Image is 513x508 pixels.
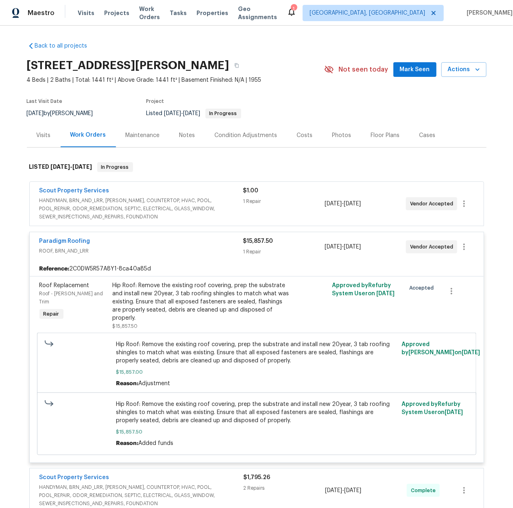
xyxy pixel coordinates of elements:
span: Geo Assignments [238,5,277,21]
div: LISTED [DATE]-[DATE]In Progress [27,154,487,180]
span: Projects [104,9,129,17]
div: Maintenance [126,131,160,140]
div: 1 Repair [243,197,325,205]
div: by [PERSON_NAME] [27,109,103,118]
span: Work Orders [139,5,160,21]
span: Tasks [170,10,187,16]
div: Visits [37,131,51,140]
span: [DATE] [462,350,480,355]
div: 2 Repairs [244,484,325,492]
span: Last Visit Date [27,99,63,104]
b: Reference: [39,265,70,273]
span: 4 Beds | 2 Baths | Total: 1441 ft² | Above Grade: 1441 ft² | Basement Finished: N/A | 1955 [27,76,324,84]
span: - [51,164,92,170]
span: [DATE] [27,111,44,116]
button: Mark Seen [393,62,437,77]
span: [DATE] [73,164,92,170]
span: Properties [196,9,228,17]
div: Condition Adjustments [215,131,277,140]
span: HANDYMAN, BRN_AND_LRR, [PERSON_NAME], COUNTERTOP, HVAC, POOL, POOL_REPAIR, ODOR_REMEDIATION, SEPT... [39,483,244,508]
span: [DATE] [325,488,342,493]
span: $1,795.26 [244,475,271,480]
span: Repair [40,310,63,318]
span: Hip Roof: Remove the existing roof covering, prep the substrate and install new 20year, 3 tab roo... [116,400,397,425]
span: $15,857.50 [243,238,273,244]
span: Mark Seen [400,65,430,75]
span: Project [146,99,164,104]
span: - [325,486,361,495]
a: Scout Property Services [39,475,109,480]
a: Back to all projects [27,42,105,50]
div: Work Orders [70,131,106,139]
a: Scout Property Services [39,188,109,194]
span: $15,857.50 [116,428,397,436]
span: Adjustment [138,381,170,386]
button: Actions [441,62,487,77]
span: Approved by Refurby System User on [332,283,395,297]
span: [DATE] [164,111,181,116]
div: Notes [179,131,195,140]
span: $15,857.50 [113,324,138,329]
span: Added funds [138,440,173,446]
span: - [164,111,201,116]
span: [DATE] [325,244,342,250]
span: Accepted [409,284,437,292]
span: Reason: [116,381,138,386]
div: 2C0DW5R57A8Y1-8ca40a85d [30,262,484,276]
span: Complete [411,486,439,495]
span: [DATE] [183,111,201,116]
span: Roof Replacement [39,283,90,288]
span: [DATE] [344,201,361,207]
div: Costs [297,131,313,140]
h6: LISTED [29,162,92,172]
span: [DATE] [344,488,361,493]
span: Vendor Accepted [410,200,456,208]
span: [DATE] [51,164,70,170]
span: Vendor Accepted [410,243,456,251]
span: Reason: [116,440,138,446]
span: [GEOGRAPHIC_DATA], [GEOGRAPHIC_DATA] [310,9,425,17]
span: HANDYMAN, BRN_AND_LRR, [PERSON_NAME], COUNTERTOP, HVAC, POOL, POOL_REPAIR, ODOR_REMEDIATION, SEPT... [39,196,243,221]
span: Approved by Refurby System User on [402,401,463,415]
div: 1 Repair [243,248,325,256]
a: Paradigm Roofing [39,238,90,244]
button: Copy Address [229,58,244,73]
h2: [STREET_ADDRESS][PERSON_NAME] [27,61,229,70]
span: Not seen today [339,65,389,74]
span: Hip Roof: Remove the existing roof covering, prep the substrate and install new 20year, 3 tab roo... [116,340,397,365]
span: Maestro [28,9,55,17]
span: ROOF, BRN_AND_LRR [39,247,243,255]
span: In Progress [98,163,132,171]
span: - [325,243,361,251]
span: [DATE] [344,244,361,250]
span: Listed [146,111,241,116]
div: Hip Roof: Remove the existing roof covering, prep the substrate and install new 20year, 3 tab roo... [113,281,291,322]
span: Approved by [PERSON_NAME] on [402,342,480,355]
span: - [325,200,361,208]
span: Actions [448,65,480,75]
span: $15,857.00 [116,368,397,376]
div: Floor Plans [371,131,400,140]
span: [DATE] [376,291,395,297]
div: Photos [332,131,351,140]
span: [DATE] [445,410,463,415]
div: Cases [419,131,436,140]
span: In Progress [206,111,240,116]
span: $1.00 [243,188,259,194]
div: 1 [291,5,297,13]
span: [DATE] [325,201,342,207]
span: Visits [78,9,94,17]
span: [PERSON_NAME] [463,9,513,17]
span: Roof - [PERSON_NAME] and Trim [39,291,103,304]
